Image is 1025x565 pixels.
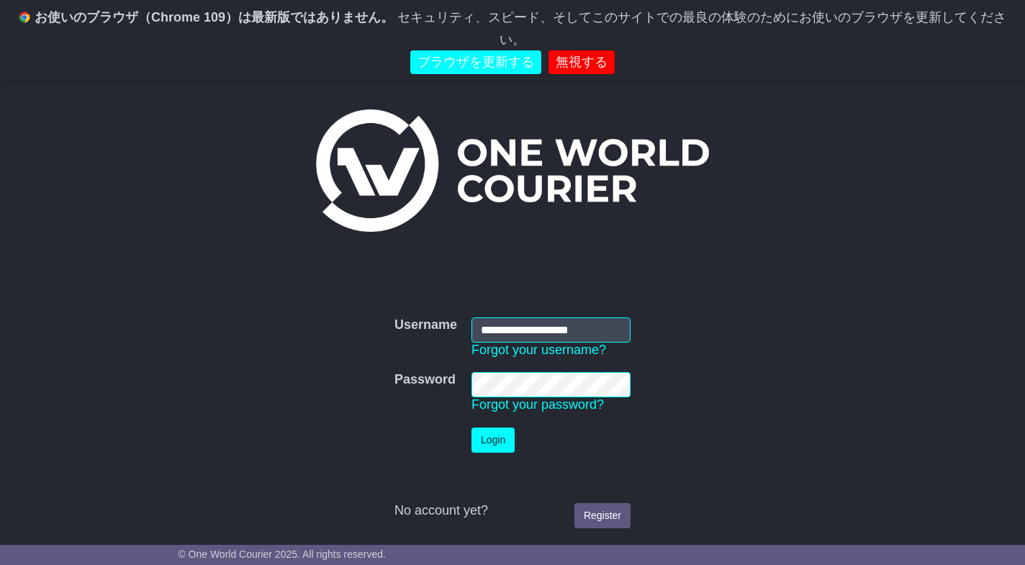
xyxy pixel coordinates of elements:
span: セキュリティ、スピード、そしてこのサイトでの最良の体験のためにお使いのブラウザを更新してください。 [397,10,1006,47]
img: One World [316,109,709,232]
label: Username [394,317,457,333]
a: Forgot your username? [471,343,606,357]
span: © One World Courier 2025. All rights reserved. [178,548,386,560]
div: No account yet? [394,503,631,519]
button: Login [471,428,515,453]
b: お使いのブラウザ（Chrome 109）は最新版ではありません。 [35,10,394,24]
a: Register [574,503,631,528]
a: 無視する [548,50,615,74]
label: Password [394,372,456,388]
a: Forgot your password? [471,397,604,412]
a: ブラウザを更新する [410,50,541,74]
